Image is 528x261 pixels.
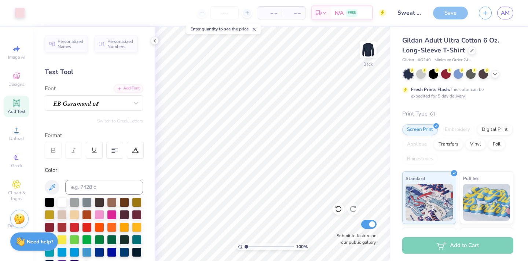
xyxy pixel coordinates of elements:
[402,139,432,150] div: Applique
[411,86,501,99] div: This color can be expedited for 5 day delivery.
[402,110,513,118] div: Print Type
[65,180,143,195] input: e.g. 7428 c
[27,238,53,245] strong: Need help?
[58,39,84,49] span: Personalized Names
[392,5,428,20] input: Untitled Design
[434,139,463,150] div: Transfers
[296,243,308,250] span: 100 %
[361,43,375,57] img: Back
[114,84,143,93] div: Add Font
[11,163,22,169] span: Greek
[363,61,373,67] div: Back
[402,154,438,165] div: Rhinestones
[418,57,431,63] span: # G240
[107,39,133,49] span: Personalized Numbers
[286,9,301,17] span: – –
[4,190,29,202] span: Clipart & logos
[263,9,277,17] span: – –
[45,131,144,140] div: Format
[434,57,471,63] span: Minimum Order: 24 +
[8,109,25,114] span: Add Text
[440,124,475,135] div: Embroidery
[402,36,499,55] span: Gildan Adult Ultra Cotton 6 Oz. Long-Sleeve T-Shirt
[402,124,438,135] div: Screen Print
[333,232,377,246] label: Submit to feature on our public gallery.
[497,7,513,19] a: AM
[406,184,453,221] img: Standard
[45,67,143,77] div: Text Tool
[488,139,505,150] div: Foil
[465,139,486,150] div: Vinyl
[8,54,25,60] span: Image AI
[411,87,450,92] strong: Fresh Prints Flash:
[477,124,513,135] div: Digital Print
[8,81,25,87] span: Designs
[186,24,261,34] div: Enter quantity to see the price.
[463,184,510,221] img: Puff Ink
[348,10,356,15] span: FREE
[463,174,478,182] span: Puff Ink
[45,166,143,174] div: Color
[501,9,510,17] span: AM
[406,174,425,182] span: Standard
[402,57,414,63] span: Gildan
[45,84,56,93] label: Font
[210,6,239,19] input: – –
[9,136,24,141] span: Upload
[8,223,25,229] span: Decorate
[97,118,143,124] button: Switch to Greek Letters
[335,9,344,17] span: N/A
